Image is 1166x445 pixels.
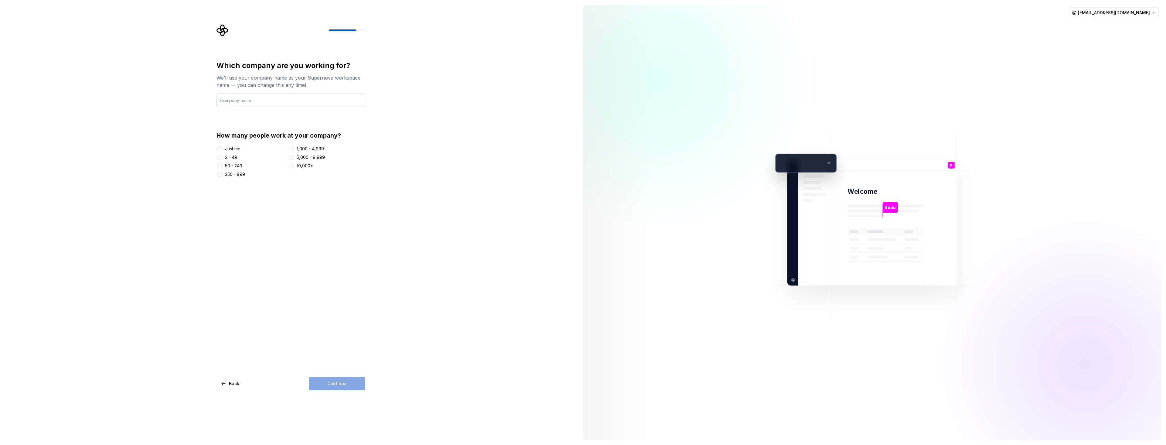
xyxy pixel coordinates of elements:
[216,94,365,107] input: Company name
[216,74,365,89] div: We’ll use your company name as your Supernova workspace name — you can change this any time!
[297,146,324,152] div: 1,000 - 4,999
[225,146,240,152] div: Just me
[216,61,365,70] div: Which company are you working for?
[1078,10,1150,16] span: [EMAIL_ADDRESS][DOMAIN_NAME]
[225,154,237,160] div: 2 - 49
[216,131,365,140] div: How many people work at your company?
[229,381,239,387] span: Back
[225,163,242,169] div: 50 - 249
[216,377,244,390] button: Back
[950,163,952,167] p: B
[297,154,325,160] div: 5,000 - 9,999
[225,171,245,177] div: 250 - 999
[297,163,313,169] div: 10,000+
[1069,7,1159,18] button: [EMAIL_ADDRESS][DOMAIN_NAME]
[216,24,229,36] svg: Supernova Logo
[847,187,877,196] p: Welcome
[885,204,896,211] p: Beau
